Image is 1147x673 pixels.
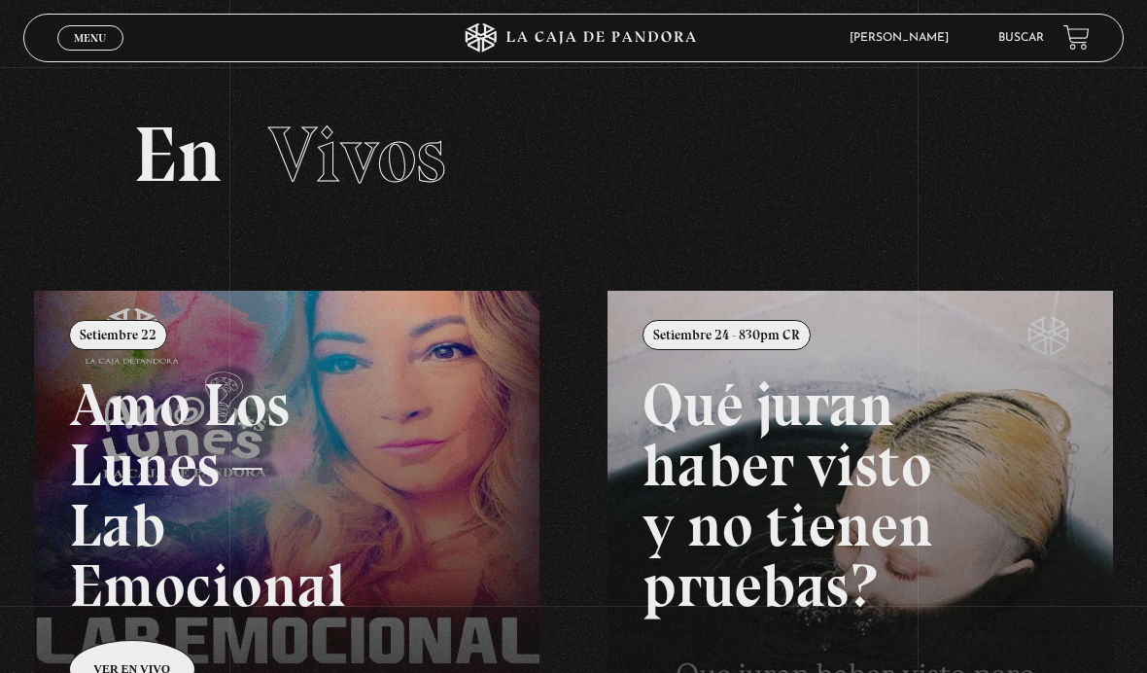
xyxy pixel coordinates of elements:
h2: En [133,116,1014,194]
span: [PERSON_NAME] [840,32,968,44]
span: Vivos [268,108,446,201]
span: Menu [74,32,106,44]
span: Cerrar [68,49,114,62]
a: Buscar [998,32,1044,44]
a: View your shopping cart [1063,24,1090,51]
